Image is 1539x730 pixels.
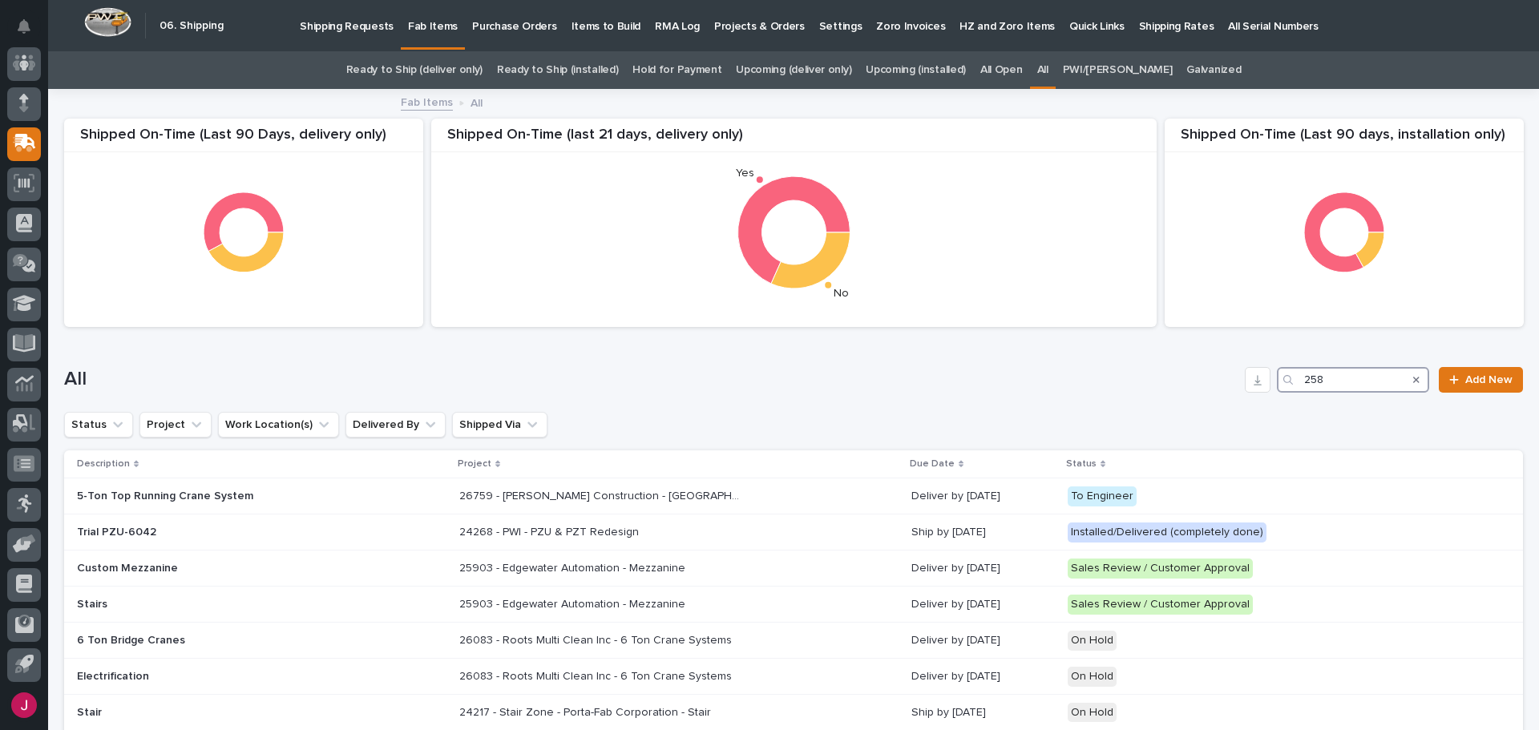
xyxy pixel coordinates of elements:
[64,127,423,153] div: Shipped On-Time (Last 90 Days, delivery only)
[1068,631,1117,651] div: On Hold
[459,559,689,575] p: 25903 - Edgewater Automation - Mezzanine
[345,412,446,438] button: Delivered By
[736,167,754,179] text: Yes
[1068,667,1117,687] div: On Hold
[459,522,642,539] p: 24268 - PWI - PZU & PZT Redesign
[1068,559,1253,579] div: Sales Review / Customer Approval
[911,634,1056,647] p: Deliver by [DATE]
[64,551,1523,587] tr: Custom Mezzanine25903 - Edgewater Automation - Mezzanine25903 - Edgewater Automation - Mezzanine ...
[452,412,547,438] button: Shipped Via
[64,412,133,438] button: Status
[1186,51,1241,89] a: Galvanized
[1068,703,1117,723] div: On Hold
[139,412,212,438] button: Project
[431,127,1157,153] div: Shipped On-Time (last 21 days, delivery only)
[1068,595,1253,615] div: Sales Review / Customer Approval
[1465,374,1513,385] span: Add New
[471,93,483,111] p: All
[980,51,1023,89] a: All Open
[911,598,1056,611] p: Deliver by [DATE]
[77,634,357,647] p: 6 Ton Bridge Cranes
[459,486,743,503] p: 26759 - Robinson Construction - Warsaw Public Works Street Department 5T Bridge Crane
[77,706,357,720] p: Stair
[77,670,357,684] p: Electrification
[7,10,41,43] button: Notifications
[1277,367,1429,393] input: Search
[218,412,339,438] button: Work Location(s)
[459,631,735,647] p: 26083 - Roots Multi Clean Inc - 6 Ton Crane Systems
[459,595,689,611] p: 25903 - Edgewater Automation - Mezzanine
[458,455,491,473] p: Project
[346,51,483,89] a: Ready to Ship (deliver only)
[77,562,357,575] p: Custom Mezzanine
[64,587,1523,623] tr: Stairs25903 - Edgewater Automation - Mezzanine25903 - Edgewater Automation - Mezzanine Deliver by...
[64,478,1523,514] tr: 5-Ton Top Running Crane System26759 - [PERSON_NAME] Construction - [GEOGRAPHIC_DATA] Department 5...
[64,659,1523,695] tr: Electrification26083 - Roots Multi Clean Inc - 6 Ton Crane Systems26083 - Roots Multi Clean Inc -...
[459,667,735,684] p: 26083 - Roots Multi Clean Inc - 6 Ton Crane Systems
[497,51,618,89] a: Ready to Ship (installed)
[64,623,1523,659] tr: 6 Ton Bridge Cranes26083 - Roots Multi Clean Inc - 6 Ton Crane Systems26083 - Roots Multi Clean I...
[1037,51,1048,89] a: All
[77,455,130,473] p: Description
[84,7,131,37] img: Workspace Logo
[910,455,955,473] p: Due Date
[1066,455,1097,473] p: Status
[77,598,357,611] p: Stairs
[1063,51,1173,89] a: PWI/[PERSON_NAME]
[1439,367,1523,393] a: Add New
[77,526,357,539] p: Trial PZU-6042
[160,19,224,33] h2: 06. Shipping
[64,368,1238,391] h1: All
[20,19,41,45] div: Notifications
[64,514,1523,551] tr: Trial PZU-604224268 - PWI - PZU & PZT Redesign24268 - PWI - PZU & PZT Redesign Ship by [DATE]Inst...
[459,703,714,720] p: 24217 - Stair Zone - Porta-Fab Corporation - Stair
[1068,522,1266,542] div: Installed/Delivered (completely done)
[866,51,966,89] a: Upcoming (installed)
[911,526,1056,539] p: Ship by [DATE]
[1068,486,1137,506] div: To Engineer
[632,51,721,89] a: Hold for Payment
[911,706,1056,720] p: Ship by [DATE]
[911,670,1056,684] p: Deliver by [DATE]
[736,51,851,89] a: Upcoming (deliver only)
[911,562,1056,575] p: Deliver by [DATE]
[1165,127,1524,153] div: Shipped On-Time (Last 90 days, installation only)
[834,288,849,300] text: No
[911,490,1056,503] p: Deliver by [DATE]
[77,490,357,503] p: 5-Ton Top Running Crane System
[7,688,41,722] button: users-avatar
[401,92,453,111] a: Fab Items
